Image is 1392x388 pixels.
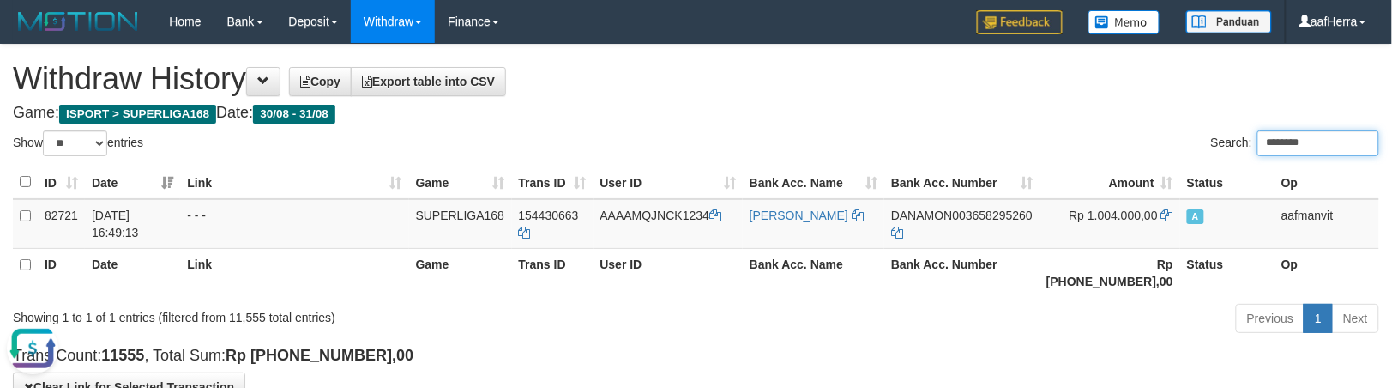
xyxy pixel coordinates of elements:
th: Status [1180,248,1274,297]
td: AAAAMQJNCK1234 [594,199,743,249]
span: Export table into CSV [362,75,495,88]
th: User ID: activate to sort column ascending [594,166,743,199]
img: panduan.png [1186,10,1272,33]
td: - - - [180,199,408,249]
td: 154430663 [512,199,594,249]
button: Open LiveChat chat widget [7,7,58,58]
td: aafmanvit [1274,199,1379,249]
th: User ID [594,248,743,297]
span: Copy [300,75,340,88]
td: 82721 [38,199,85,249]
th: Op [1274,248,1379,297]
th: Trans ID [512,248,594,297]
a: Export table into CSV [351,67,506,96]
div: Showing 1 to 1 of 1 entries (filtered from 11,555 total entries) [13,302,567,326]
th: ID: activate to sort column ascending [38,166,85,199]
th: Link: activate to sort column ascending [180,166,408,199]
select: Showentries [43,130,107,156]
input: Search: [1257,130,1379,156]
strong: Rp [PHONE_NUMBER],00 [1046,258,1173,288]
th: Game: activate to sort column ascending [409,166,512,199]
span: ISPORT > SUPERLIGA168 [59,105,216,124]
img: Button%20Memo.svg [1088,10,1160,34]
th: Date: activate to sort column ascending [85,166,180,199]
span: DANAMON [891,209,953,222]
th: Game [409,248,512,297]
th: Bank Acc. Name: activate to sort column ascending [743,166,884,199]
h4: Trans Count: , Total Sum: [13,348,1379,365]
strong: 11555 [101,347,144,364]
strong: Rp [PHONE_NUMBER],00 [226,347,413,364]
th: Amount: activate to sort column ascending [1039,166,1180,199]
th: Bank Acc. Number: activate to sort column ascending [884,166,1039,199]
th: Op [1274,166,1379,199]
th: Link [180,248,408,297]
img: Feedback.jpg [977,10,1063,34]
th: Bank Acc. Number [884,248,1039,297]
h1: Withdraw History [13,62,1379,96]
a: Previous [1236,304,1305,333]
a: [PERSON_NAME] [750,209,848,222]
label: Show entries [13,130,143,156]
span: Approved - Marked by aafounsreynich [1187,209,1204,224]
th: Bank Acc. Name [743,248,884,297]
td: 003658295260 [884,199,1039,249]
td: [DATE] 16:49:13 [85,199,180,249]
a: 1 [1304,304,1333,333]
a: Copy [289,67,352,96]
a: Next [1332,304,1379,333]
th: Status [1180,166,1274,199]
td: SUPERLIGA168 [409,199,512,249]
h4: Game: Date: [13,105,1379,122]
label: Search: [1211,130,1379,156]
img: MOTION_logo.png [13,9,143,34]
span: 30/08 - 31/08 [253,105,335,124]
th: ID [38,248,85,297]
th: Trans ID: activate to sort column ascending [512,166,594,199]
span: Rp 1.004.000,00 [1070,209,1159,222]
th: Date [85,248,180,297]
